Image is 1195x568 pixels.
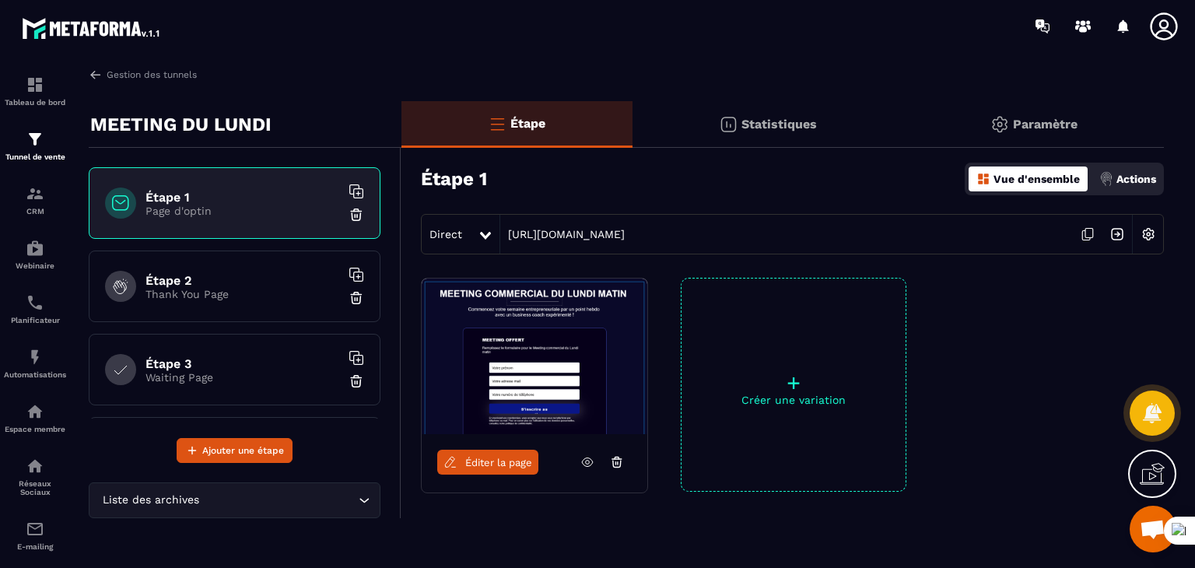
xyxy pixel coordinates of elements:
[26,293,44,312] img: scheduler
[89,68,197,82] a: Gestion des tunnels
[349,207,364,223] img: trash
[4,391,66,445] a: automationsautomationsEspace membre
[349,290,364,306] img: trash
[4,98,66,107] p: Tableau de bord
[4,261,66,270] p: Webinaire
[26,457,44,475] img: social-network
[500,228,625,240] a: [URL][DOMAIN_NAME]
[4,227,66,282] a: automationsautomationsWebinaire
[26,402,44,421] img: automations
[422,279,647,434] img: image
[488,114,506,133] img: bars-o.4a397970.svg
[1130,506,1176,552] a: Ouvrir le chat
[4,425,66,433] p: Espace membre
[719,115,738,134] img: stats.20deebd0.svg
[682,372,906,394] p: +
[1116,173,1156,185] p: Actions
[90,109,272,140] p: MEETING DU LUNDI
[465,457,532,468] span: Éditer la page
[145,190,340,205] h6: Étape 1
[4,118,66,173] a: formationformationTunnel de vente
[145,205,340,217] p: Page d'optin
[202,443,284,458] span: Ajouter une étape
[22,14,162,42] img: logo
[510,116,545,131] p: Étape
[26,348,44,366] img: automations
[145,288,340,300] p: Thank You Page
[4,153,66,161] p: Tunnel de vente
[202,492,355,509] input: Search for option
[26,184,44,203] img: formation
[99,492,202,509] span: Liste des archives
[4,316,66,324] p: Planificateur
[26,75,44,94] img: formation
[682,394,906,406] p: Créer une variation
[145,356,340,371] h6: Étape 3
[4,207,66,216] p: CRM
[4,282,66,336] a: schedulerschedulerPlanificateur
[1134,219,1163,249] img: setting-w.858f3a88.svg
[145,371,340,384] p: Waiting Page
[26,130,44,149] img: formation
[26,520,44,538] img: email
[1099,172,1113,186] img: actions.d6e523a2.png
[741,117,817,131] p: Statistiques
[990,115,1009,134] img: setting-gr.5f69749f.svg
[145,273,340,288] h6: Étape 2
[4,336,66,391] a: automationsautomationsAutomatisations
[4,542,66,551] p: E-mailing
[437,450,538,475] a: Éditer la page
[976,172,990,186] img: dashboard-orange.40269519.svg
[26,239,44,258] img: automations
[4,445,66,508] a: social-networksocial-networkRéseaux Sociaux
[993,173,1080,185] p: Vue d'ensemble
[4,64,66,118] a: formationformationTableau de bord
[89,482,380,518] div: Search for option
[177,438,293,463] button: Ajouter une étape
[1013,117,1078,131] p: Paramètre
[4,173,66,227] a: formationformationCRM
[1102,219,1132,249] img: arrow-next.bcc2205e.svg
[4,479,66,496] p: Réseaux Sociaux
[4,370,66,379] p: Automatisations
[429,228,462,240] span: Direct
[421,168,487,190] h3: Étape 1
[89,68,103,82] img: arrow
[349,373,364,389] img: trash
[4,508,66,563] a: emailemailE-mailing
